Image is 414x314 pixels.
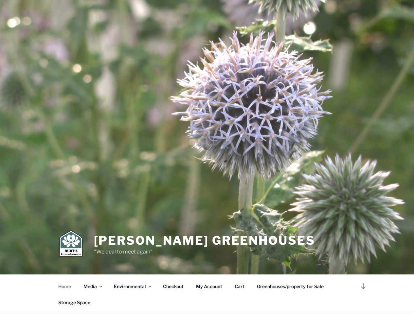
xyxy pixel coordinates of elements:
a: Media [78,278,107,294]
img: Burt's Greenhouses [59,230,82,256]
p: "We deal to meet again" [94,248,315,256]
a: Storage Space [53,294,96,310]
a: Cart [229,278,250,294]
a: [PERSON_NAME] Greenhouses [94,233,315,248]
a: Home [53,278,77,294]
a: Greenhouses/property for Sale [251,278,330,294]
a: Checkout [157,278,189,294]
a: Environmental [108,278,156,294]
nav: Top Menu [53,278,362,310]
a: My Account [190,278,228,294]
